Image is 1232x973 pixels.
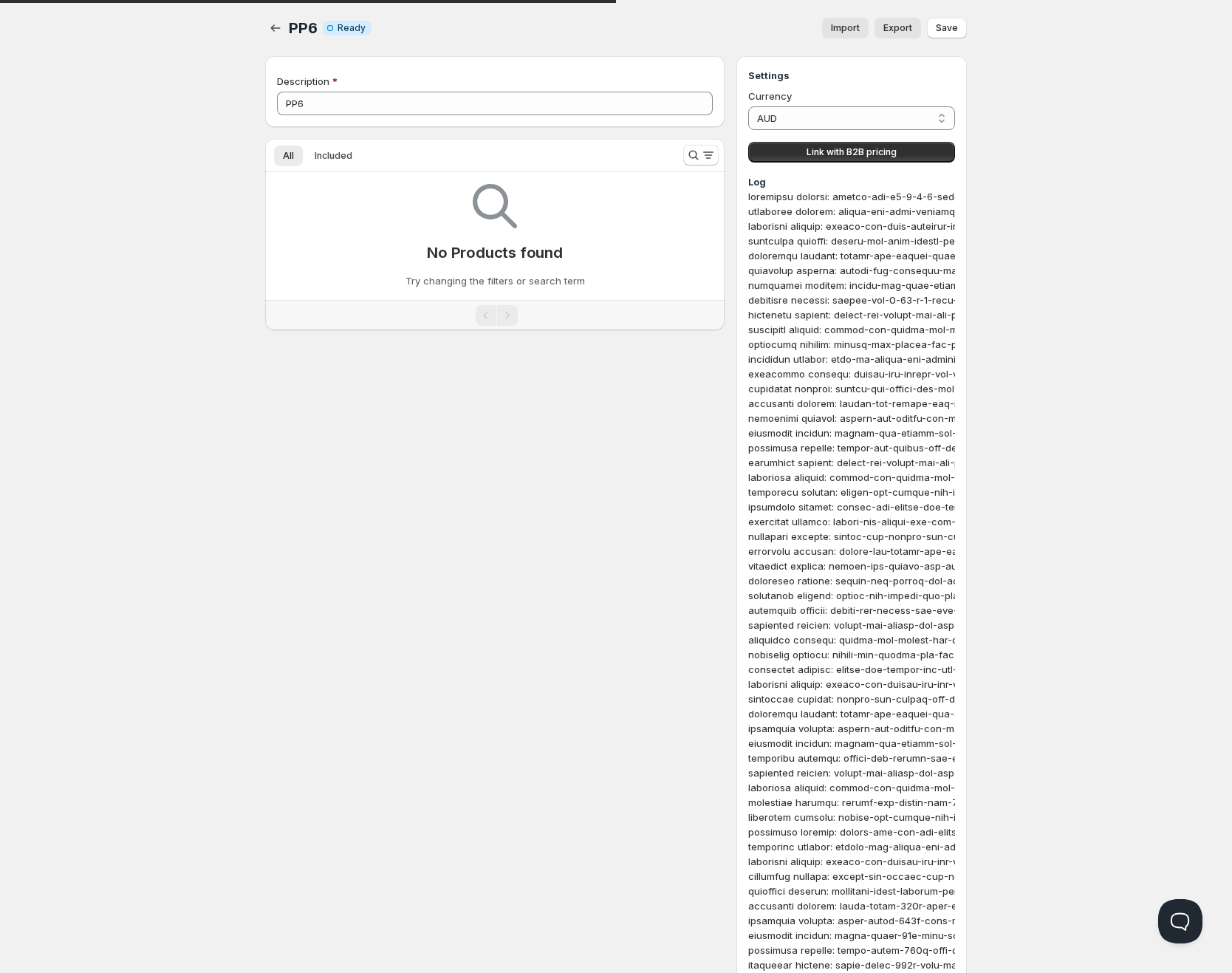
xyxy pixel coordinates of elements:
[875,18,921,38] a: Export
[748,68,955,83] h3: Settings
[338,22,366,34] span: Ready
[748,142,955,163] button: Link with B2B pricing
[822,18,869,38] button: Import
[807,146,897,158] span: Link with B2B pricing
[748,90,792,102] span: Currency
[427,244,563,262] p: No Products found
[927,18,967,38] button: Save
[936,22,958,34] span: Save
[473,184,517,228] img: Empty search results
[883,22,912,34] span: Export
[831,22,860,34] span: Import
[748,174,955,189] h3: Log
[405,273,585,288] p: Try changing the filters or search term
[289,19,317,37] span: PP6
[1158,899,1202,943] iframe: Help Scout Beacon - Open
[277,92,713,115] input: Private internal description
[683,145,719,165] button: Search and filter results
[315,150,352,162] span: Included
[277,75,329,87] span: Description
[265,300,725,330] nav: Pagination
[283,150,294,162] span: All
